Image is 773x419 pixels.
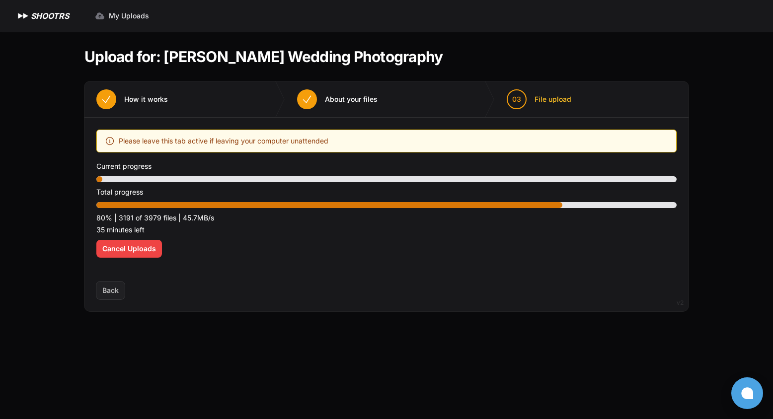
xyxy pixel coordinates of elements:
[16,10,31,22] img: SHOOTRS
[102,244,156,254] span: Cancel Uploads
[119,135,328,147] span: Please leave this tab active if leaving your computer unattended
[96,224,677,236] p: 35 minutes left
[535,94,571,104] span: File upload
[96,240,162,258] button: Cancel Uploads
[96,186,677,198] p: Total progress
[84,48,443,66] h1: Upload for: [PERSON_NAME] Wedding Photography
[84,81,180,117] button: How it works
[285,81,389,117] button: About your files
[124,94,168,104] span: How it works
[109,11,149,21] span: My Uploads
[96,160,677,172] p: Current progress
[512,94,521,104] span: 03
[731,377,763,409] button: Open chat window
[89,7,155,25] a: My Uploads
[677,297,684,309] div: v2
[325,94,378,104] span: About your files
[31,10,69,22] h1: SHOOTRS
[96,212,677,224] p: 80% | 3191 of 3979 files | 45.7MB/s
[495,81,583,117] button: 03 File upload
[16,10,69,22] a: SHOOTRS SHOOTRS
